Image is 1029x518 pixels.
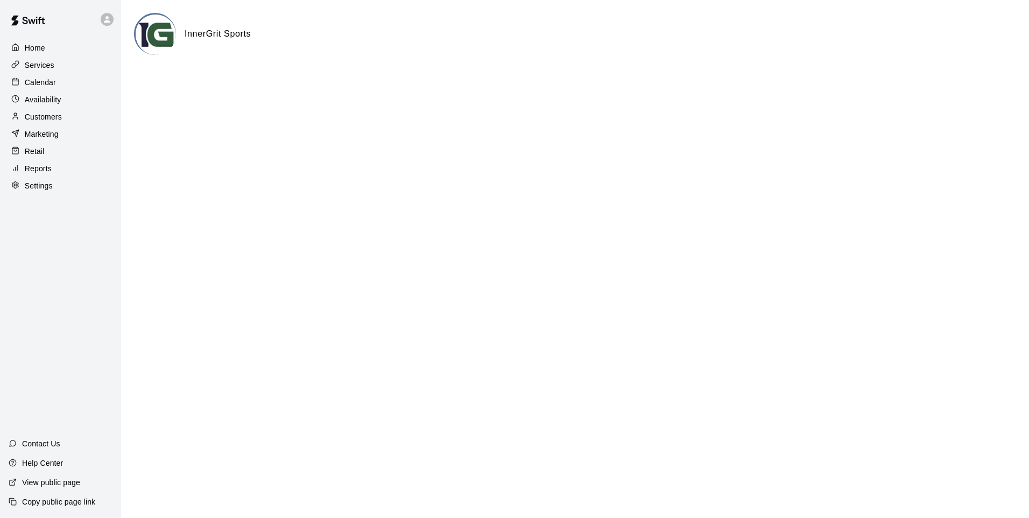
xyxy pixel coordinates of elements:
[22,496,95,507] p: Copy public page link
[22,477,80,488] p: View public page
[25,43,45,53] p: Home
[9,92,112,108] a: Availability
[22,438,60,449] p: Contact Us
[9,74,112,90] a: Calendar
[25,111,62,122] p: Customers
[22,458,63,468] p: Help Center
[136,15,176,55] img: InnerGrit Sports logo
[9,143,112,159] a: Retail
[25,60,54,71] p: Services
[25,94,61,105] p: Availability
[9,126,112,142] a: Marketing
[9,109,112,125] a: Customers
[25,146,45,157] p: Retail
[25,163,52,174] p: Reports
[25,129,59,139] p: Marketing
[9,178,112,194] a: Settings
[9,160,112,177] a: Reports
[9,40,112,56] a: Home
[9,57,112,73] a: Services
[25,180,53,191] p: Settings
[25,77,56,88] p: Calendar
[185,27,251,41] h6: InnerGrit Sports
